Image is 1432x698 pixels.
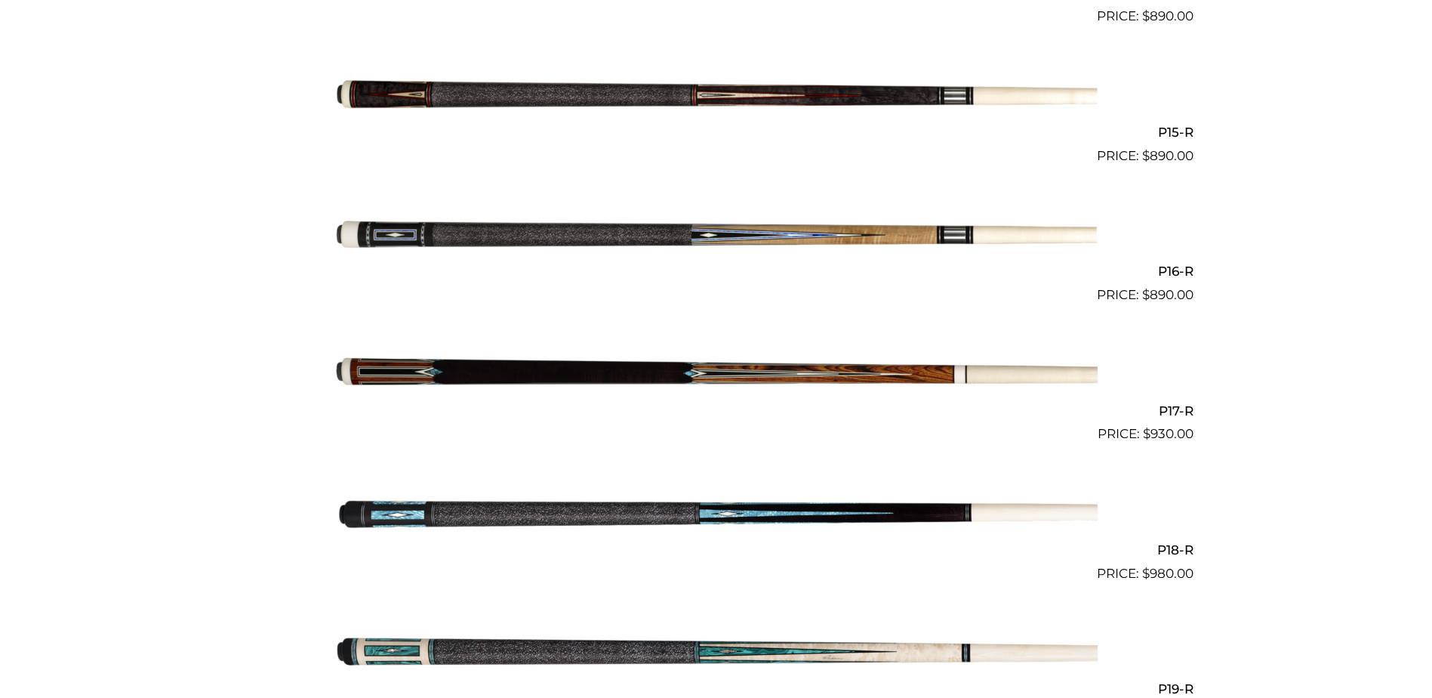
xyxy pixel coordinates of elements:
[239,311,1193,444] a: P17-R $930.00
[1142,287,1150,302] span: $
[1142,287,1193,302] bdi: 890.00
[1142,148,1193,163] bdi: 890.00
[1142,566,1150,581] span: $
[239,450,1193,583] a: P18-R $980.00
[1142,148,1150,163] span: $
[335,172,1098,299] img: P16-R
[239,118,1193,146] h2: P15-R
[1143,426,1193,441] bdi: 930.00
[335,32,1098,159] img: P15-R
[1142,8,1150,23] span: $
[239,172,1193,305] a: P16-R $890.00
[1142,566,1193,581] bdi: 980.00
[239,258,1193,286] h2: P16-R
[1143,426,1150,441] span: $
[239,397,1193,425] h2: P17-R
[239,536,1193,564] h2: P18-R
[1142,8,1193,23] bdi: 890.00
[335,450,1098,577] img: P18-R
[239,32,1193,165] a: P15-R $890.00
[335,311,1098,438] img: P17-R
